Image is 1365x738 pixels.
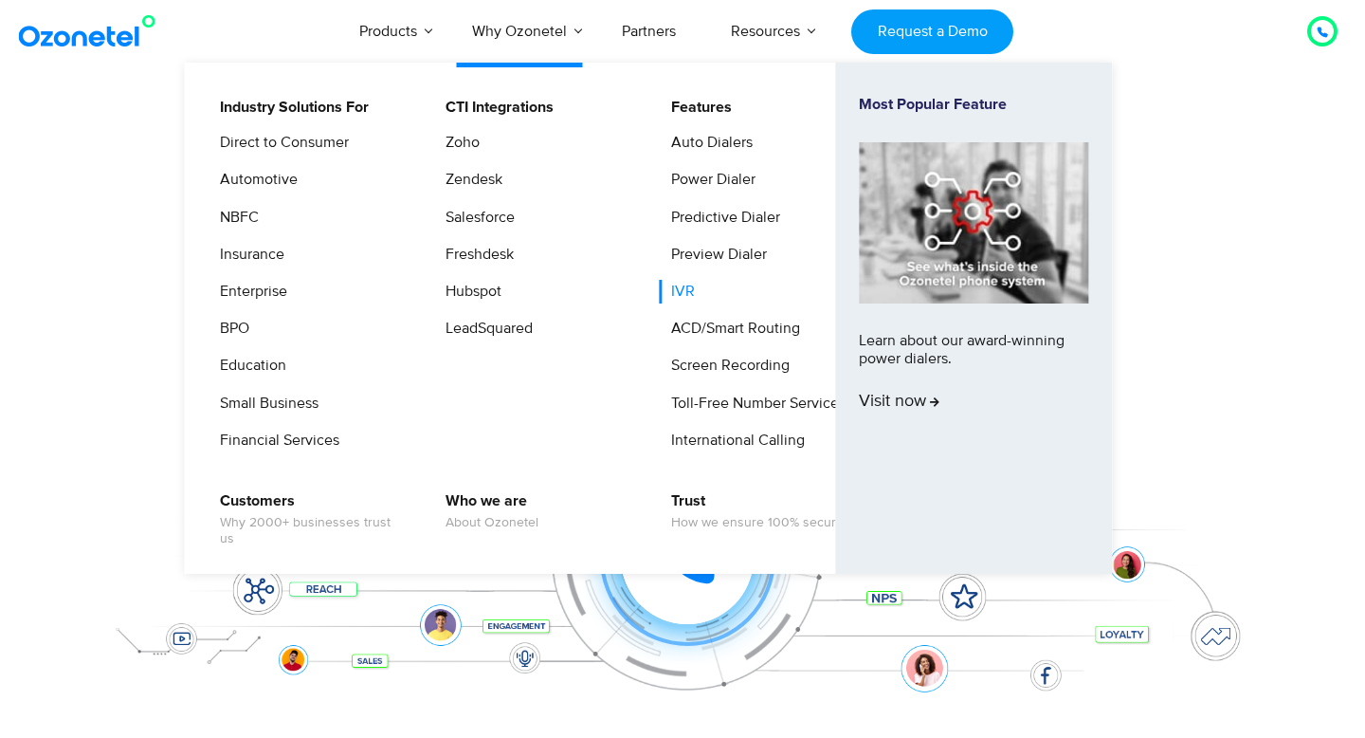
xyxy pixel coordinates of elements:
a: Toll-Free Number Services [659,392,848,415]
a: Screen Recording [659,354,792,378]
a: Direct to Consumer [208,131,352,155]
img: phone-system-min.jpg [859,142,1088,303]
a: Industry Solutions For [208,96,372,120]
a: Zoho [433,131,482,155]
a: Who we areAbout Ozonetel [433,489,541,534]
span: Visit now [859,392,939,413]
span: Why 2000+ businesses trust us [220,515,407,547]
a: Enterprise [208,280,290,304]
a: Hubspot [433,280,504,304]
div: Turn every conversation into a growth engine for your enterprise. [90,262,1275,283]
a: Power Dialer [659,168,758,192]
a: CustomersWhy 2000+ businesses trust us [208,489,409,550]
a: NBFC [208,206,262,230]
a: Education [208,354,289,378]
a: Financial Services [208,429,342,452]
a: ACD/Smart Routing [659,317,803,341]
a: Predictive Dialer [659,206,783,230]
a: CTI Integrations [433,96,556,120]
a: BPO [208,317,252,341]
div: Customer Experiences [90,170,1275,261]
a: Insurance [208,243,287,267]
a: Request a Demo [851,9,1013,54]
a: Automotive [208,168,300,192]
a: Most Popular FeatureLearn about our award-winning power dialers.Visit now [859,96,1088,541]
div: Orchestrate Intelligent [90,120,1275,181]
span: About Ozonetel [446,515,538,531]
a: Zendesk [433,168,505,192]
a: IVR [659,280,698,304]
span: How we ensure 100% security [671,515,849,531]
a: Auto Dialers [659,131,755,155]
a: Salesforce [433,206,518,230]
a: Small Business [208,392,321,415]
a: TrustHow we ensure 100% security [659,489,852,534]
a: Preview Dialer [659,243,770,267]
a: Features [659,96,735,120]
a: Freshdesk [433,243,517,267]
a: LeadSquared [433,317,536,341]
a: International Calling [659,429,808,452]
